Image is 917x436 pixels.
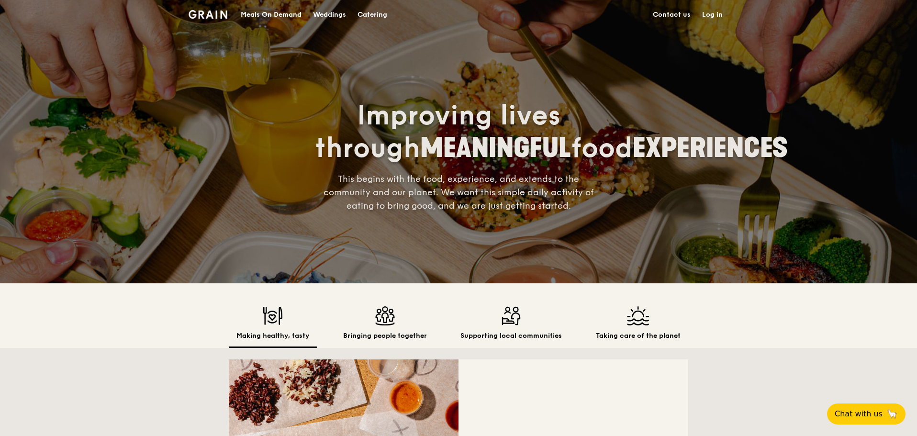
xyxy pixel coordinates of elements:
h2: Making healthy, tasty [236,331,309,341]
a: Contact us [647,0,696,29]
h2: Bringing people together [343,331,427,341]
img: Supporting local communities [460,306,562,325]
span: This begins with the food, experience, and extends to the community and our planet. We want this ... [324,174,594,211]
img: Bringing people together [343,306,427,325]
span: Chat with us [835,408,883,420]
div: Weddings [313,0,346,29]
div: Meals On Demand [241,0,302,29]
span: 🦙 [886,408,898,420]
span: MEANINGFUL [420,132,571,164]
a: Catering [352,0,393,29]
div: Catering [358,0,387,29]
a: Weddings [307,0,352,29]
img: Making healthy, tasty [236,306,309,325]
h2: Taking care of the planet [596,331,681,341]
h2: Supporting local communities [460,331,562,341]
a: Log in [696,0,728,29]
button: Chat with us🦙 [827,403,906,425]
span: Improving lives through food [315,100,788,165]
span: EXPERIENCES [633,132,788,164]
img: Grain [189,10,227,19]
img: Taking care of the planet [596,306,681,325]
